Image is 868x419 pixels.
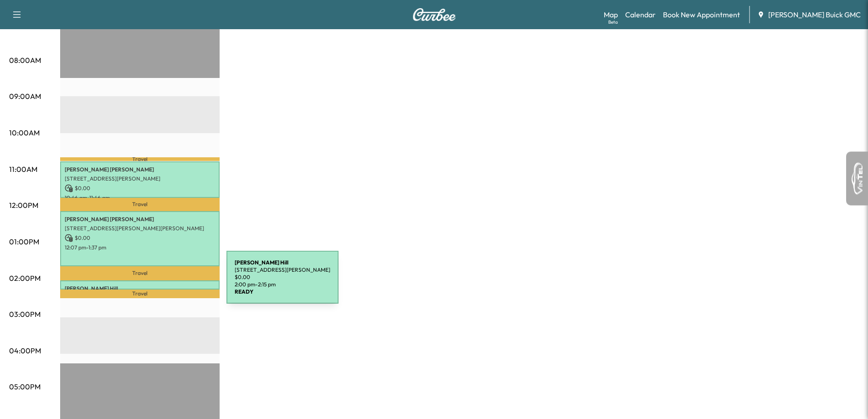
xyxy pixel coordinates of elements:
p: 10:00AM [9,127,40,138]
p: 04:00PM [9,345,41,356]
p: $ 0.00 [65,184,215,192]
p: 05:00PM [9,381,41,392]
img: Curbee Logo [412,8,456,21]
p: 12:07 pm - 1:37 pm [65,244,215,251]
p: 08:00AM [9,55,41,66]
span: [PERSON_NAME] Buick GMC [768,9,861,20]
p: Travel [60,290,220,298]
p: [STREET_ADDRESS][PERSON_NAME][PERSON_NAME] [65,225,215,232]
p: 02:00PM [9,273,41,284]
p: 12:00PM [9,200,38,211]
a: Book New Appointment [663,9,740,20]
p: [PERSON_NAME] [PERSON_NAME] [65,166,215,173]
div: Beta [608,19,618,26]
p: Travel [60,198,220,211]
p: 03:00PM [9,309,41,320]
p: Travel [60,266,220,280]
p: 11:00AM [9,164,37,175]
p: [PERSON_NAME] Hill [65,285,215,292]
p: 09:00AM [9,91,41,102]
p: [STREET_ADDRESS][PERSON_NAME] [65,175,215,182]
p: 10:46 am - 11:46 am [65,194,215,202]
a: MapBeta [604,9,618,20]
p: 01:00PM [9,236,39,247]
p: $ 0.00 [65,234,215,242]
p: Travel [60,157,220,161]
p: [PERSON_NAME] [PERSON_NAME] [65,216,215,223]
a: Calendar [625,9,656,20]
